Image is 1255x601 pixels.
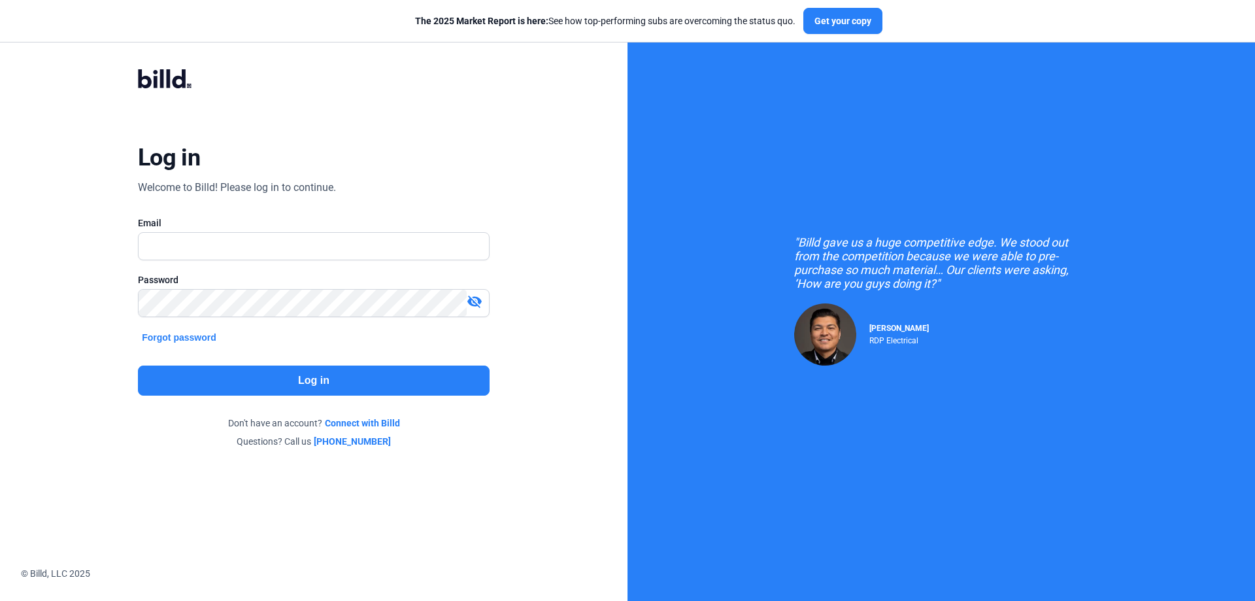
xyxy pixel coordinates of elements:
div: RDP Electrical [869,333,929,345]
div: Log in [138,143,200,172]
span: The 2025 Market Report is here: [415,16,548,26]
button: Log in [138,366,490,396]
div: See how top-performing subs are overcoming the status quo. [415,14,795,27]
div: Questions? Call us [138,435,490,448]
mat-icon: visibility_off [467,294,482,309]
img: Raul Pacheco [794,303,856,366]
a: [PHONE_NUMBER] [314,435,391,448]
span: [PERSON_NAME] [869,324,929,333]
div: "Billd gave us a huge competitive edge. We stood out from the competition because we were able to... [794,235,1088,290]
div: Welcome to Billd! Please log in to continue. [138,180,336,196]
div: Email [138,216,490,230]
button: Forgot password [138,330,220,345]
div: Don't have an account? [138,417,490,430]
div: Password [138,273,490,286]
button: Get your copy [803,8,882,34]
a: Connect with Billd [325,417,400,430]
